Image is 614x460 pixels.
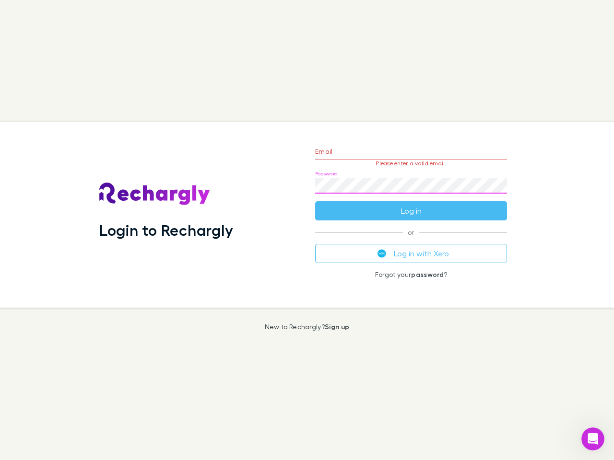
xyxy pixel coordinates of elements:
[265,323,350,331] p: New to Rechargly?
[315,244,507,263] button: Log in with Xero
[315,271,507,278] p: Forgot your ?
[99,221,233,239] h1: Login to Rechargly
[315,201,507,220] button: Log in
[315,170,338,177] label: Password
[581,427,604,450] iframe: Intercom live chat
[325,322,349,331] a: Sign up
[378,249,386,258] img: Xero's logo
[411,270,444,278] a: password
[315,160,507,167] p: Please enter a valid email.
[315,232,507,232] span: or
[99,183,211,206] img: Rechargly's Logo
